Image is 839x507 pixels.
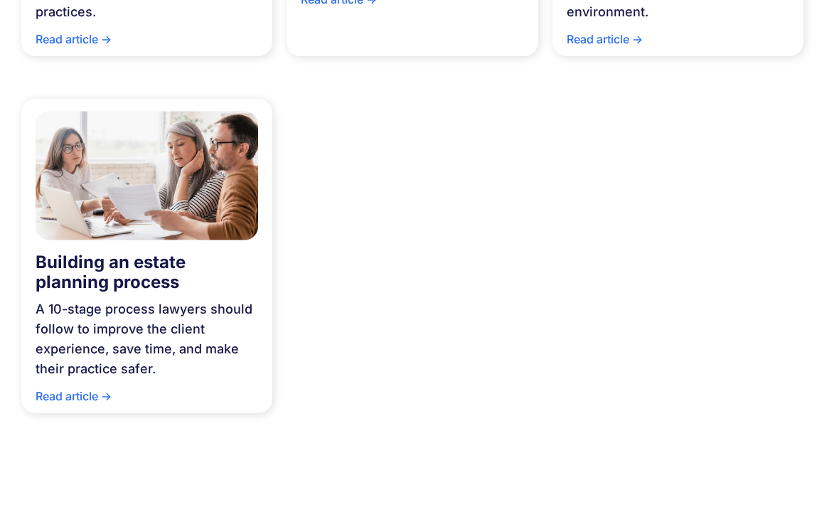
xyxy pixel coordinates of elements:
div: Building an estate planning process [36,253,258,293]
div: Read article -> [567,30,789,57]
div: Read article -> [36,30,258,57]
div: A 10-stage process lawyers should follow to improve the client experience, save time, and make th... [36,293,258,387]
div: Read article -> [36,387,258,414]
a: Building an estate planning processA 10-stage process lawyers should follow to improve the client... [21,100,272,414]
